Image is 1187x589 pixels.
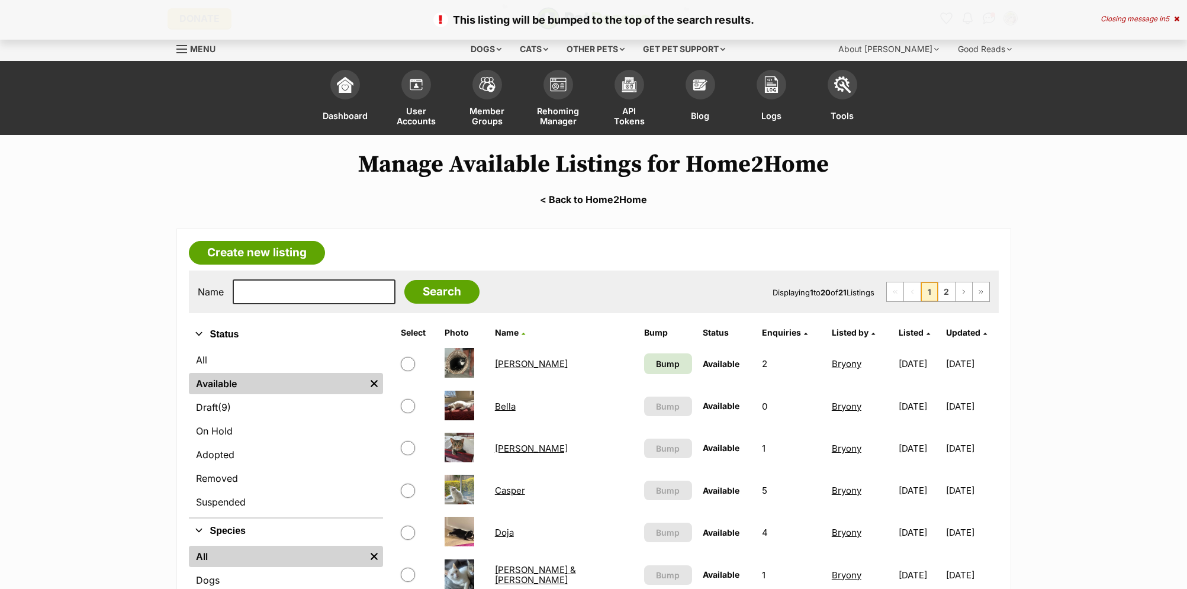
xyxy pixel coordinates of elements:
a: Remove filter [365,373,383,394]
a: Last page [973,282,989,301]
img: dashboard-icon-eb2f2d2d3e046f16d808141f083e7271f6b2e854fb5c12c21221c1fb7104beca.svg [337,76,353,93]
div: Get pet support [635,37,734,61]
a: Create new listing [189,241,325,265]
span: Available [703,401,739,411]
span: Available [703,527,739,537]
span: Available [703,443,739,453]
div: Good Reads [950,37,1020,61]
span: Rehoming Manager [537,105,579,126]
span: Displaying to of Listings [773,288,874,297]
a: API Tokens [594,64,665,135]
a: Blog [665,64,736,135]
td: 2 [757,343,826,384]
th: Status [698,323,755,342]
span: translation missing: en.admin.listings.index.attributes.enquiries [762,327,801,337]
div: Status [189,347,383,517]
a: Dashboard [310,64,381,135]
span: Dashboard [323,105,368,126]
a: Name [495,327,525,337]
td: [DATE] [946,470,997,511]
td: 1 [757,428,826,469]
span: Listed by [832,327,868,337]
a: Adopted [189,444,383,465]
span: API Tokens [609,105,650,126]
button: Bump [644,523,692,542]
span: Bump [656,358,680,370]
a: [PERSON_NAME] [495,443,568,454]
a: Listed [899,327,930,337]
div: Dogs [462,37,510,61]
span: Bump [656,484,680,497]
span: Bump [656,569,680,581]
a: All [189,349,383,371]
a: Bryony [832,401,861,412]
a: Bryony [832,527,861,538]
td: 0 [757,386,826,427]
td: [DATE] [946,428,997,469]
a: Remove filter [365,546,383,567]
th: Photo [440,323,488,342]
span: 5 [1165,14,1169,23]
a: Updated [946,327,987,337]
img: logs-icon-5bf4c29380941ae54b88474b1138927238aebebbc450bc62c8517511492d5a22.svg [763,76,780,93]
a: Member Groups [452,64,523,135]
a: [PERSON_NAME] [495,358,568,369]
p: This listing will be bumped to the top of the search results. [12,12,1175,28]
button: Species [189,523,383,539]
td: [DATE] [894,470,945,511]
strong: 21 [838,288,847,297]
span: Previous page [904,282,921,301]
img: blogs-icon-e71fceff818bbaa76155c998696f2ea9b8fc06abc828b24f45ee82a475c2fd99.svg [692,76,709,93]
img: group-profile-icon-3fa3cf56718a62981997c0bc7e787c4b2cf8bcc04b72c1350f741eb67cf2f40e.svg [550,78,567,92]
button: Bump [644,565,692,585]
a: Menu [176,37,224,59]
a: Doja [495,527,514,538]
span: First page [887,282,903,301]
div: About [PERSON_NAME] [830,37,947,61]
button: Bump [644,439,692,458]
img: team-members-icon-5396bd8760b3fe7c0b43da4ab00e1e3bb1a5d9ba89233759b79545d2d3fc5d0d.svg [479,77,496,92]
span: Bump [656,400,680,413]
span: Page 1 [921,282,938,301]
button: Bump [644,481,692,500]
img: members-icon-d6bcda0bfb97e5ba05b48644448dc2971f67d37433e5abca221da40c41542bd5.svg [408,76,424,93]
a: Rehoming Manager [523,64,594,135]
td: [DATE] [946,386,997,427]
td: [DATE] [894,428,945,469]
span: Name [495,327,519,337]
span: Available [703,485,739,495]
span: Member Groups [467,105,508,126]
span: Bump [656,526,680,539]
span: Blog [691,105,709,126]
a: Next page [956,282,972,301]
td: [DATE] [894,343,945,384]
td: 5 [757,470,826,511]
a: Listed by [832,327,875,337]
span: (9) [218,400,231,414]
td: [DATE] [946,512,997,553]
a: Suspended [189,491,383,513]
a: Bryony [832,485,861,496]
input: Search [404,280,480,304]
a: Removed [189,468,383,489]
td: [DATE] [894,512,945,553]
a: On Hold [189,420,383,442]
span: Bump [656,442,680,455]
button: Status [189,327,383,342]
span: Menu [190,44,215,54]
span: Available [703,359,739,369]
a: Bump [644,353,692,374]
a: [PERSON_NAME] & [PERSON_NAME] [495,564,576,585]
th: Select [396,323,439,342]
span: Available [703,569,739,580]
a: Enquiries [762,327,808,337]
span: Tools [831,105,854,126]
span: Logs [761,105,781,126]
a: Bryony [832,358,861,369]
nav: Pagination [886,282,990,302]
label: Name [198,287,224,297]
td: [DATE] [946,343,997,384]
a: Casper [495,485,525,496]
a: Available [189,373,365,394]
td: [DATE] [894,386,945,427]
